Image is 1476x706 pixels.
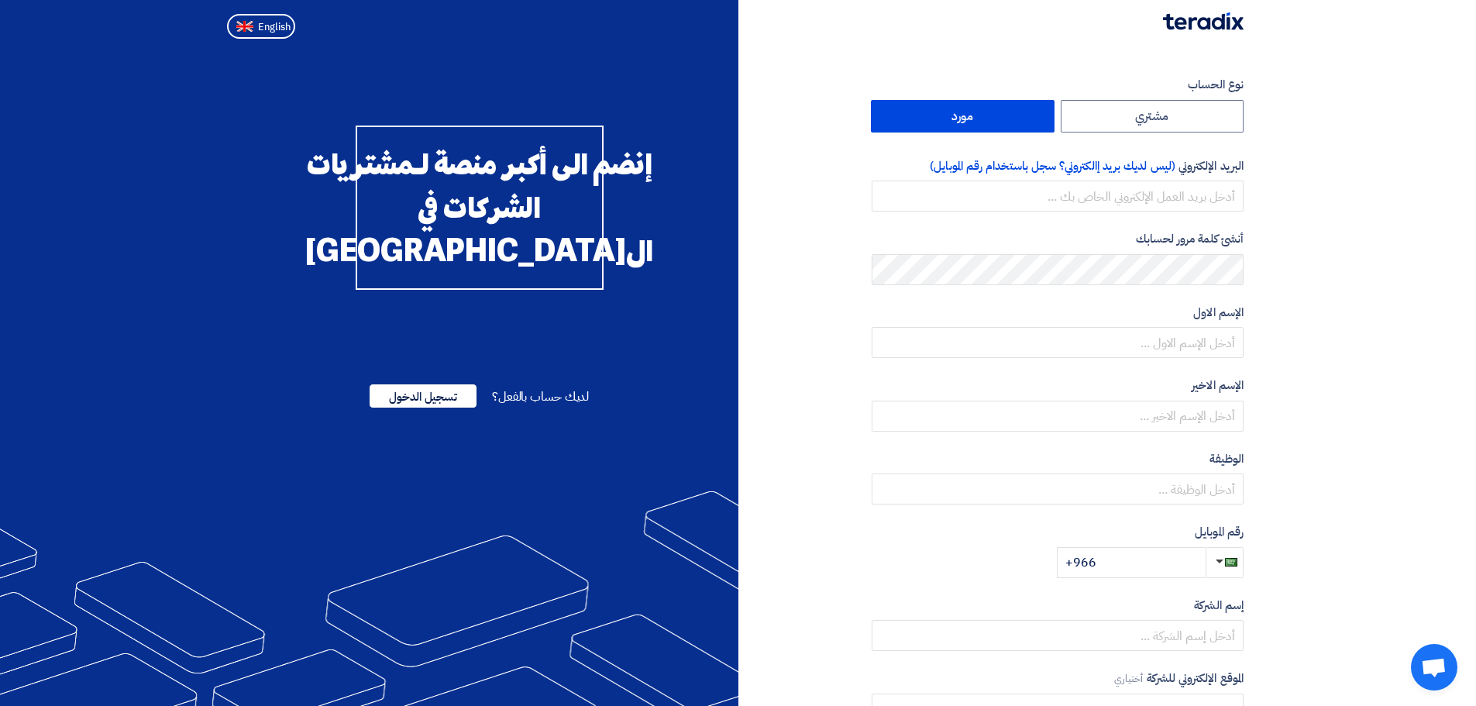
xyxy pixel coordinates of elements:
[872,523,1244,541] label: رقم الموبايل
[1163,12,1244,30] img: Teradix logo
[370,387,477,406] a: تسجيل الدخول
[236,21,253,33] img: en-US.png
[872,230,1244,248] label: أنشئ كلمة مرور لحسابك
[1057,547,1206,578] input: أدخل رقم الموبايل ...
[1061,100,1244,133] label: مشتري
[370,384,477,408] span: تسجيل الدخول
[872,157,1244,175] label: البريد الإلكتروني
[872,620,1244,651] input: أدخل إسم الشركة ...
[872,474,1244,505] input: أدخل الوظيفة ...
[1114,671,1144,686] span: أختياري
[872,304,1244,322] label: الإسم الاول
[872,401,1244,432] input: أدخل الإسم الاخير ...
[872,76,1244,94] label: نوع الحساب
[492,387,589,406] span: لديك حساب بالفعل؟
[872,450,1244,468] label: الوظيفة
[1411,644,1457,691] div: Open chat
[227,14,295,39] button: English
[258,22,291,33] span: English
[872,181,1244,212] input: أدخل بريد العمل الإلكتروني الخاص بك ...
[356,126,604,290] div: إنضم الى أكبر منصة لـمشتريات الشركات في ال[GEOGRAPHIC_DATA]
[872,377,1244,394] label: الإسم الاخير
[872,597,1244,615] label: إسم الشركة
[872,327,1244,358] input: أدخل الإسم الاول ...
[871,100,1055,133] label: مورد
[872,670,1244,687] label: الموقع الإلكتروني للشركة
[930,157,1175,174] span: (ليس لديك بريد إالكتروني؟ سجل باستخدام رقم الموبايل)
